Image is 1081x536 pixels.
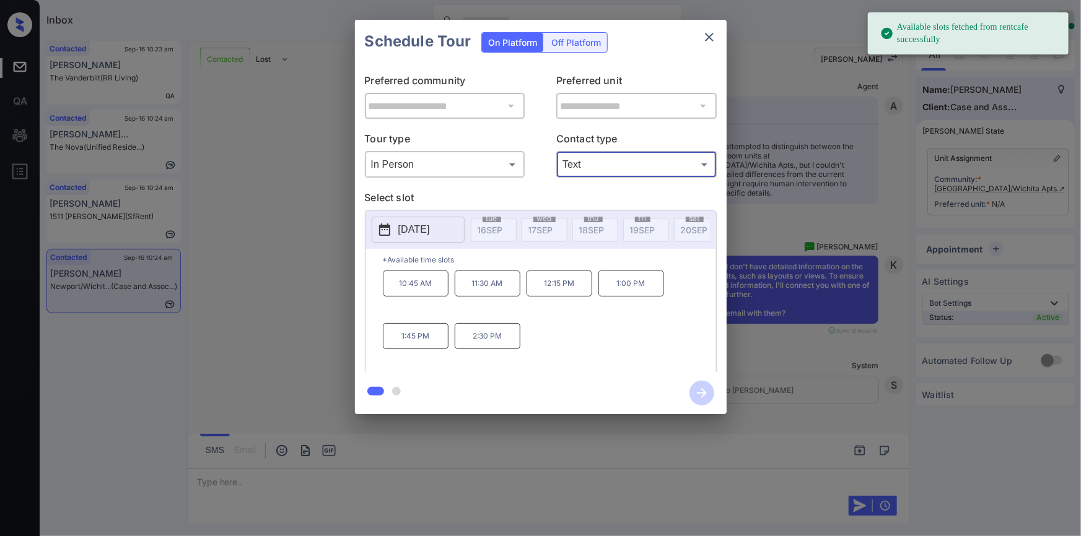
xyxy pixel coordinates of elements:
p: 2:30 PM [455,323,520,349]
p: Select slot [365,190,717,210]
p: 11:30 AM [455,270,520,296]
p: Contact type [556,131,717,151]
button: [DATE] [372,217,465,243]
p: 1:00 PM [598,270,664,296]
p: [DATE] [398,222,430,237]
div: On Platform [482,33,543,52]
div: Available slots fetched from rentcafe successfully [880,16,1059,51]
p: 10:45 AM [383,270,449,296]
div: In Person [368,154,522,175]
p: Tour type [365,131,525,151]
p: 1:45 PM [383,323,449,349]
p: 12:15 PM [527,270,592,296]
div: Text [559,154,714,175]
div: Off Platform [545,33,607,52]
h2: Schedule Tour [355,20,481,63]
p: Preferred community [365,73,525,93]
p: *Available time slots [383,249,716,270]
p: Preferred unit [556,73,717,93]
button: close [697,25,722,50]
